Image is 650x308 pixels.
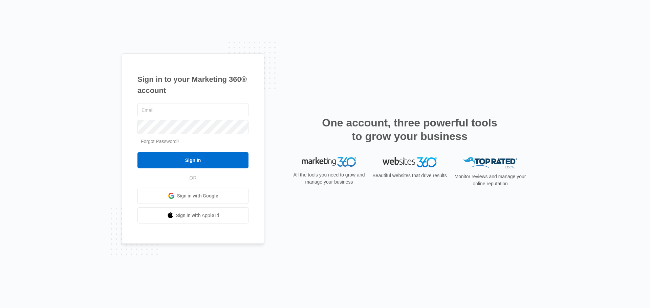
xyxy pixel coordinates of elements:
[452,173,528,187] p: Monitor reviews and manage your online reputation
[302,157,356,167] img: Marketing 360
[383,157,437,167] img: Websites 360
[185,174,201,182] span: OR
[141,139,179,144] a: Forgot Password?
[137,152,248,168] input: Sign In
[137,103,248,117] input: Email
[176,212,219,219] span: Sign in with Apple Id
[177,192,218,199] span: Sign in with Google
[137,188,248,204] a: Sign in with Google
[372,172,448,179] p: Beautiful websites that drive results
[320,116,499,143] h2: One account, three powerful tools to grow your business
[137,74,248,96] h1: Sign in to your Marketing 360® account
[463,157,517,168] img: Top Rated Local
[137,207,248,223] a: Sign in with Apple Id
[291,171,367,186] p: All the tools you need to grow and manage your business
